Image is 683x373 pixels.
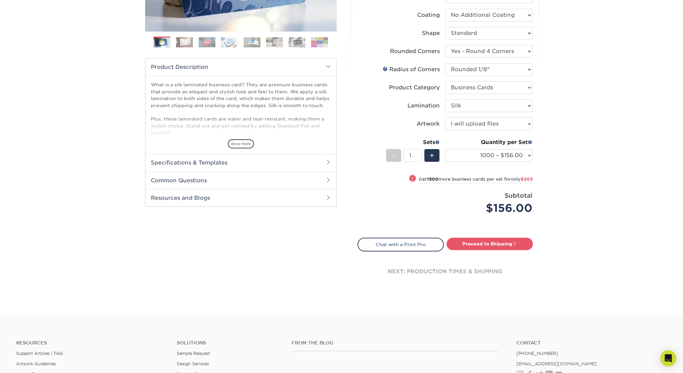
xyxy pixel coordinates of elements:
[412,175,413,182] span: !
[199,37,215,47] img: Business Cards 03
[516,340,667,346] a: Contact
[386,138,440,146] div: Sets
[505,192,532,199] strong: Subtotal
[177,351,210,356] a: Sample Request
[145,58,336,76] h2: Product Description
[445,138,532,146] div: Quantity per Set
[357,238,444,251] a: Chat with a Print Pro
[145,172,336,189] h2: Common Questions
[392,150,395,160] span: -
[151,81,331,191] p: What is a silk laminated business card? They are premium business cards that provide an elegant a...
[177,361,209,366] a: Design Services
[176,37,193,47] img: Business Cards 02
[357,251,533,292] div: next: production times & shipping
[516,361,597,366] a: [EMAIL_ADDRESS][DOMAIN_NAME]
[417,120,440,128] div: Artwork
[427,177,438,182] strong: 1500
[289,37,305,47] img: Business Cards 07
[145,154,336,171] h2: Specifications & Templates
[521,177,532,182] span: $203
[419,177,532,183] small: Get more business cards per set for
[154,34,170,51] img: Business Cards 01
[446,238,533,250] a: Proceed to Shipping
[228,139,254,148] span: show more
[383,65,440,74] div: Radius of Corners
[417,11,440,19] div: Coating
[266,37,283,47] img: Business Cards 06
[511,177,532,182] span: only
[516,351,558,356] a: [PHONE_NUMBER]
[660,350,676,366] div: Open Intercom Messenger
[221,37,238,47] img: Business Cards 04
[292,340,498,346] h4: From the Blog
[450,200,532,216] div: $156.00
[311,37,328,47] img: Business Cards 08
[408,102,440,110] div: Lamination
[16,340,167,346] h4: Resources
[244,37,260,47] img: Business Cards 05
[430,150,434,160] span: +
[145,189,336,206] h2: Resources and Blogs
[389,84,440,92] div: Product Category
[177,340,281,346] h4: Solutions
[422,29,440,37] div: Shape
[390,47,440,55] div: Rounded Corners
